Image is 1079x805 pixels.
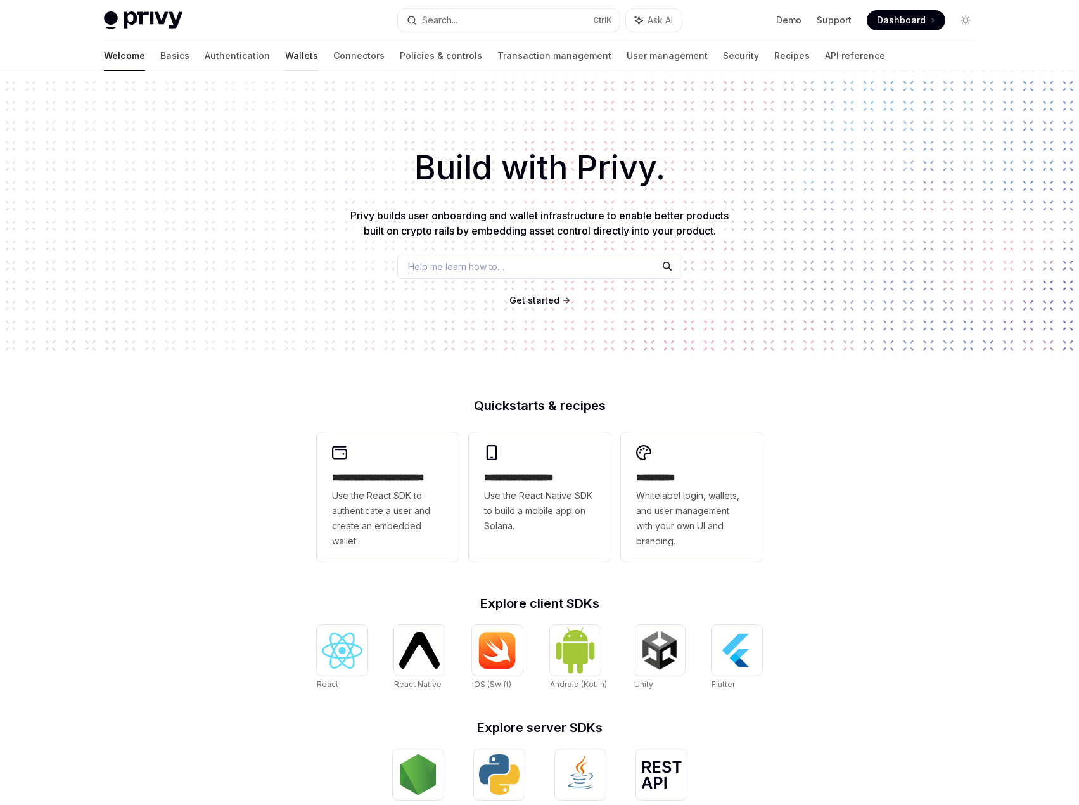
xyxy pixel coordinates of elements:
a: Policies & controls [400,41,482,71]
a: Android (Kotlin)Android (Kotlin) [550,625,607,691]
a: **** **** **** ***Use the React Native SDK to build a mobile app on Solana. [469,432,611,562]
a: Recipes [774,41,810,71]
span: Dashboard [877,14,926,27]
img: Java [560,754,601,795]
a: Connectors [333,41,385,71]
span: React [317,679,338,689]
span: Help me learn how to… [408,260,504,273]
img: light logo [104,11,182,29]
a: Transaction management [497,41,611,71]
img: REST API [641,761,682,789]
span: Android (Kotlin) [550,679,607,689]
a: React NativeReact Native [394,625,445,691]
span: Ctrl K [593,15,612,25]
img: Unity [639,630,680,671]
h2: Explore server SDKs [317,721,763,734]
img: React Native [399,632,440,668]
a: FlutterFlutter [712,625,762,691]
a: Authentication [205,41,270,71]
span: Get started [509,295,559,306]
a: Security [723,41,759,71]
span: Privy builds user onboarding and wallet infrastructure to enable better products built on crypto ... [350,209,729,237]
h1: Build with Privy. [20,143,1059,193]
button: Search...CtrlK [398,9,620,32]
a: Get started [509,294,559,307]
a: User management [627,41,708,71]
a: Wallets [285,41,318,71]
img: Android (Kotlin) [555,626,596,674]
a: API reference [825,41,885,71]
a: Welcome [104,41,145,71]
a: Dashboard [867,10,945,30]
a: **** *****Whitelabel login, wallets, and user management with your own UI and branding. [621,432,763,562]
a: Basics [160,41,189,71]
a: UnityUnity [634,625,685,691]
a: Demo [776,14,801,27]
a: iOS (Swift)iOS (Swift) [472,625,523,691]
h2: Quickstarts & recipes [317,399,763,412]
span: Use the React Native SDK to build a mobile app on Solana. [484,488,596,534]
span: Flutter [712,679,735,689]
div: Search... [422,13,457,28]
img: React [322,633,362,669]
img: Python [479,754,520,795]
span: Ask AI [648,14,673,27]
h2: Explore client SDKs [317,597,763,610]
span: iOS (Swift) [472,679,511,689]
button: Toggle dark mode [955,10,976,30]
span: Unity [634,679,653,689]
button: Ask AI [626,9,682,32]
img: Flutter [717,630,757,671]
img: NodeJS [398,754,438,795]
a: Support [817,14,852,27]
a: ReactReact [317,625,367,691]
span: Use the React SDK to authenticate a user and create an embedded wallet. [332,488,444,549]
img: iOS (Swift) [477,631,518,669]
span: Whitelabel login, wallets, and user management with your own UI and branding. [636,488,748,549]
span: React Native [394,679,442,689]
